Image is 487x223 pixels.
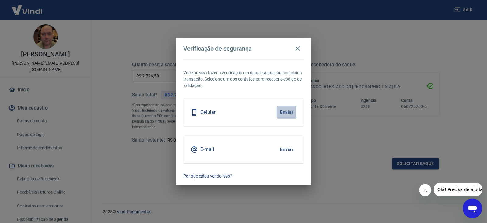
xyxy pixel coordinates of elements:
span: Olá! Precisa de ajuda? [4,4,51,9]
h4: Verificação de segurança [183,45,252,52]
iframe: Botão para abrir a janela de mensagens [463,199,482,218]
iframe: Fechar mensagem [419,184,431,196]
h5: Celular [200,109,216,115]
button: Enviar [277,106,296,119]
iframe: Mensagem da empresa [434,183,482,196]
button: Enviar [277,143,296,156]
p: Você precisa fazer a verificação em duas etapas para concluir a transação. Selecione um dos conta... [183,70,304,89]
a: Por que estou vendo isso? [183,173,304,179]
h5: E-mail [200,146,214,153]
